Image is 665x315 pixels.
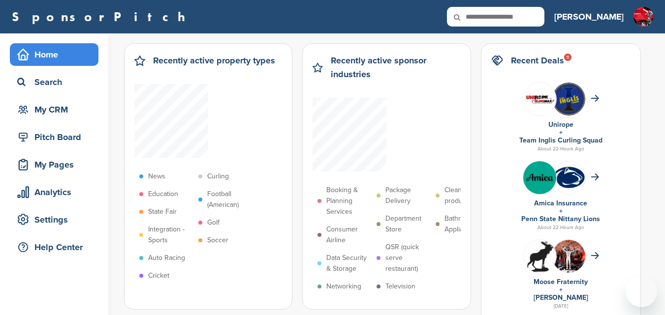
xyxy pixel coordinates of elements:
a: Analytics [10,181,98,203]
img: 3bs1dc4c 400x400 [552,240,585,273]
img: 1aff82cd 84d8 443d af1d a095d732faaf (1) [633,7,653,32]
div: Home [15,46,98,63]
div: 11 [564,54,571,61]
p: Consumer Airline [326,224,372,246]
p: Cricket [148,270,169,281]
p: Integration - Sports [148,224,193,246]
img: Hjwwegho 400x400 [523,240,556,273]
img: Trgrqf8g 400x400 [523,161,556,194]
div: Settings [15,211,98,229]
h2: Recently active sponsor industries [331,54,461,81]
p: Booking & Planning Services [326,185,372,217]
p: Department Store [385,213,431,235]
a: Team Inglis Curling Squad [519,136,602,144]
img: 170px penn state nittany lions logo.svg [552,166,585,189]
a: [PERSON_NAME] [554,6,624,28]
div: [DATE] [491,302,631,311]
p: State Fair [148,206,177,217]
h2: Recent Deals [511,54,564,67]
a: SponsorPitch [12,10,191,23]
p: Bathroom Appliances [444,213,490,235]
h3: [PERSON_NAME] [554,10,624,24]
p: Education [148,189,178,200]
div: Analytics [15,183,98,201]
a: Moose Fraternity [534,278,588,286]
div: My CRM [15,101,98,118]
div: Search [15,73,98,91]
p: Auto Racing [148,253,185,263]
div: Help Center [15,238,98,256]
a: [PERSON_NAME] [534,293,588,302]
iframe: Button to launch messaging window [626,276,657,307]
div: My Pages [15,156,98,173]
a: Search [10,71,98,93]
h2: Recently active property types [153,54,275,67]
p: Cleaning products [444,185,490,206]
div: About 22 Hours Ago [491,144,631,153]
p: Networking [326,281,361,292]
a: + [559,286,563,294]
a: Home [10,43,98,66]
p: Curling [207,171,229,182]
p: Television [385,281,415,292]
p: QSR (quick serve restaurant) [385,242,431,274]
img: Iga3kywp 400x400 [552,83,585,115]
p: Soccer [207,235,228,246]
a: Penn State Nittany Lions [521,215,600,223]
p: Data Security & Storage [326,253,372,274]
div: Pitch Board [15,128,98,146]
p: Football (American) [207,189,253,210]
a: Help Center [10,236,98,258]
a: + [559,128,563,137]
a: Settings [10,208,98,231]
p: News [148,171,165,182]
div: About 22 Hours Ago [491,223,631,232]
a: Amica Insurance [534,199,587,207]
p: Package Delivery [385,185,431,206]
a: My CRM [10,98,98,121]
a: My Pages [10,153,98,176]
p: Golf [207,217,220,228]
a: Unirope [548,120,573,129]
a: Pitch Board [10,126,98,148]
img: 308633180 592082202703760 345377490651361792 n [523,83,556,115]
a: + [559,207,563,215]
